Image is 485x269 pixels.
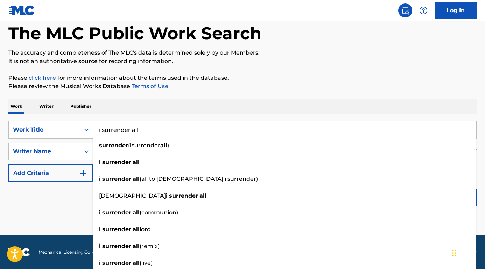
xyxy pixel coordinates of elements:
[130,83,168,90] a: Terms of Use
[102,226,131,233] strong: surrender
[398,3,412,17] a: Public Search
[102,159,131,165] strong: surrender
[38,249,120,255] span: Mechanical Licensing Collective © 2025
[99,260,101,266] strong: i
[128,142,130,149] span: (
[102,243,131,249] strong: surrender
[79,169,87,177] img: 9d2ae6d4665cec9f34b9.svg
[99,226,101,233] strong: i
[130,142,132,149] strong: i
[133,176,140,182] strong: all
[169,192,198,199] strong: surrender
[99,209,101,216] strong: i
[140,209,178,216] span: (communion)
[419,6,428,15] img: help
[8,49,477,57] p: The accuracy and completeness of The MLC's data is determined solely by our Members.
[140,176,258,182] span: (all to [DEMOGRAPHIC_DATA] i surrender)
[8,57,477,65] p: It is not an authoritative source for recording information.
[99,243,101,249] strong: i
[37,99,56,114] p: Writer
[133,243,140,249] strong: all
[8,99,24,114] p: Work
[401,6,409,15] img: search
[452,242,456,263] div: Glisser
[13,126,76,134] div: Work Title
[416,3,430,17] div: Help
[8,5,35,15] img: MLC Logo
[99,159,101,165] strong: i
[133,226,140,233] strong: all
[29,75,56,81] a: click here
[140,243,160,249] span: (remix)
[8,164,93,182] button: Add Criteria
[99,142,128,149] strong: surrender
[435,2,477,19] a: Log In
[450,235,485,269] div: Widget de chat
[132,142,160,149] span: surrender
[8,82,477,91] p: Please review the Musical Works Database
[99,192,166,199] span: [DEMOGRAPHIC_DATA]
[133,159,140,165] strong: all
[8,248,30,256] img: logo
[160,142,167,149] strong: all
[99,176,101,182] strong: i
[13,147,76,156] div: Writer Name
[8,74,477,82] p: Please for more information about the terms used in the database.
[133,209,140,216] strong: all
[68,99,93,114] p: Publisher
[102,209,131,216] strong: surrender
[199,192,206,199] strong: all
[102,260,131,266] strong: surrender
[167,142,169,149] span: )
[8,121,477,210] form: Search Form
[140,226,151,233] span: lord
[8,23,261,44] h1: The MLC Public Work Search
[133,260,140,266] strong: all
[140,260,153,266] span: (live)
[166,192,168,199] strong: i
[450,235,485,269] iframe: Chat Widget
[102,176,131,182] strong: surrender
